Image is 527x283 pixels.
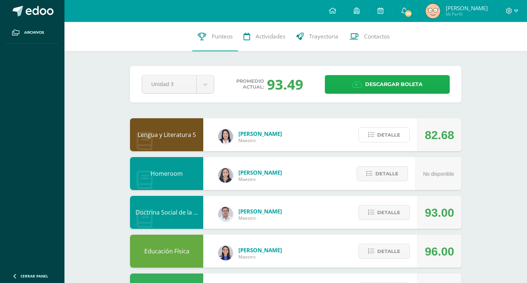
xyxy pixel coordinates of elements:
img: 35694fb3d471466e11a043d39e0d13e5.png [218,168,233,183]
a: Archivos [6,22,59,44]
div: Homeroom [130,157,203,190]
span: Trayectoria [309,33,338,40]
a: Trayectoria [291,22,344,51]
button: Detalle [357,166,408,181]
img: fd1196377973db38ffd7ffd912a4bf7e.png [218,129,233,144]
span: Detalle [377,128,400,142]
span: Unidad 3 [151,75,187,93]
span: Detalle [377,245,400,258]
span: Contactos [364,33,390,40]
span: Descargar boleta [365,75,423,93]
span: Archivos [24,30,44,36]
button: Detalle [359,127,410,142]
div: Lengua y Literatura 5 [130,118,203,151]
a: Actividades [238,22,291,51]
img: 0eea5a6ff783132be5fd5ba128356f6f.png [218,246,233,260]
span: Detalle [377,206,400,219]
span: [PERSON_NAME] [238,169,282,176]
a: Descargar boleta [325,75,450,94]
span: [PERSON_NAME] [238,208,282,215]
span: 98 [404,10,412,18]
span: [PERSON_NAME] [446,4,488,12]
div: 96.00 [425,235,454,268]
button: Detalle [359,244,410,259]
span: Maestro [238,215,282,221]
span: Detalle [375,167,398,180]
span: [PERSON_NAME] [238,246,282,254]
a: Punteos [192,22,238,51]
a: Contactos [344,22,395,51]
img: 15aaa72b904403ebb7ec886ca542c491.png [218,207,233,221]
span: Promedio actual: [236,78,264,90]
span: Maestro [238,137,282,144]
span: Cerrar panel [21,273,48,279]
span: [PERSON_NAME] [238,130,282,137]
div: 82.68 [425,119,454,152]
div: Doctrina Social de la Iglesia [130,196,203,229]
span: Maestro [238,254,282,260]
div: 93.49 [267,75,303,94]
button: Detalle [359,205,410,220]
span: Punteos [212,33,233,40]
img: d16b1e7981894d42e67b8a02ca8f59c5.png [426,4,440,18]
span: Maestro [238,176,282,182]
span: No disponible [423,171,454,177]
span: Actividades [256,33,285,40]
div: 93.00 [425,196,454,229]
a: Unidad 3 [142,75,214,93]
div: Educación Física [130,235,203,268]
span: Mi Perfil [446,11,488,17]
